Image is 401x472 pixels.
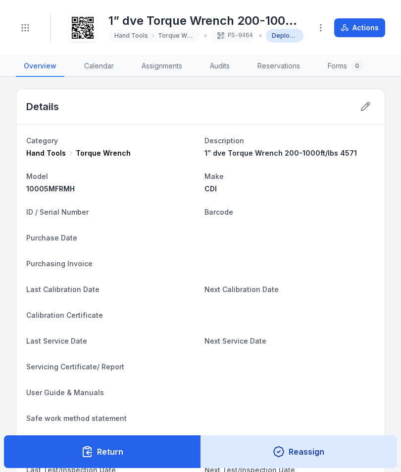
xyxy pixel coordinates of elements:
span: Hand Tools [114,32,148,40]
a: Overview [16,56,64,77]
span: Make [204,172,224,180]
span: Next Service Date [204,337,266,345]
span: ID / Serial Number [26,208,89,216]
button: Actions [334,18,385,37]
span: Barcode [204,208,233,216]
div: Deployed [266,29,304,43]
a: Audits [202,56,238,77]
a: Calendar [76,56,122,77]
span: Next Calibration Date [204,285,279,294]
span: Torque Wrench [158,32,194,40]
span: Last Calibration Date [26,285,100,294]
span: Servicing Certificate/ Report [26,362,124,371]
span: Calibration Certificate [26,311,103,319]
span: Model [26,172,48,180]
span: Torque Wrench [76,148,131,158]
span: 1” dve Torque Wrench 200-1000ft/lbs 4571 [204,149,357,157]
span: Purchase Date [26,234,77,242]
span: Last Service Date [26,337,87,345]
a: Forms0 [320,56,371,77]
div: PS-0464 [211,29,254,43]
span: 10005MFRMH [26,184,75,193]
span: User Guide & Manuals [26,388,104,397]
button: Return [4,435,201,468]
span: CDI [204,184,217,193]
button: Toggle navigation [16,18,35,37]
h2: Details [26,100,59,114]
a: Assignments [134,56,190,77]
h1: 1” dve Torque Wrench 200-1000ft/lbs 4571 [108,13,303,29]
a: Reservations [250,56,308,77]
button: Reassign [200,435,398,468]
span: Category [26,136,58,145]
span: Description [204,136,244,145]
div: 0 [351,60,363,72]
span: Safe work method statement [26,414,127,422]
span: Purchasing Invoice [26,259,93,268]
span: Hand Tools [26,148,66,158]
